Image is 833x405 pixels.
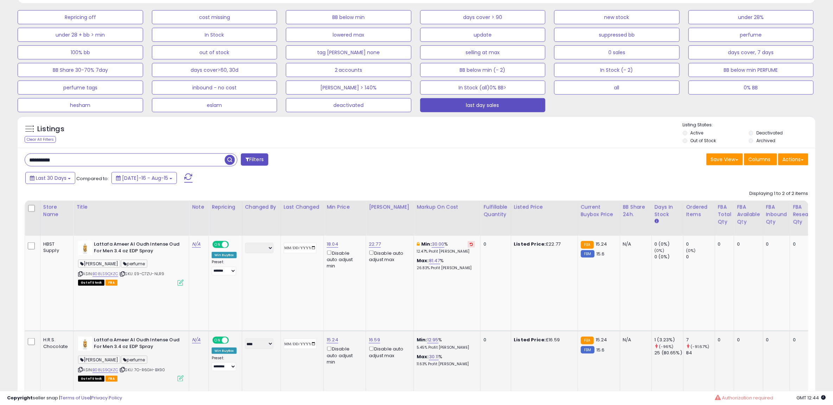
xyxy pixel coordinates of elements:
a: 30.00 [432,241,444,248]
button: days cover, 7 days [688,45,814,59]
small: Days In Stock. [655,218,659,224]
div: 0 [718,241,729,247]
div: Title [76,203,186,211]
button: new stock [554,10,680,24]
div: FBA Total Qty [718,203,731,226]
div: % [417,354,475,367]
div: Preset: [212,356,237,372]
div: % [417,337,475,350]
img: 31d5ori5MzL._SL40_.jpg [78,337,92,351]
small: (-91.67%) [691,344,710,349]
div: 0 [718,337,729,343]
button: BB Share 30-70% 7day [18,63,143,77]
span: 15.24 [596,336,607,343]
button: days cover>60, 30d [152,63,277,77]
div: 0 [483,337,505,343]
div: % [417,258,475,271]
div: 84 [686,350,715,356]
button: 2 accounts [286,63,411,77]
div: 0 [483,241,505,247]
div: FBA Available Qty [737,203,760,226]
a: 22.77 [369,241,381,248]
div: % [417,241,475,254]
div: 0 [793,241,822,247]
div: ASIN: [78,337,184,381]
button: BB below min [286,10,411,24]
a: 30.11 [429,353,439,360]
th: The percentage added to the cost of goods (COGS) that forms the calculator for Min & Max prices. [414,201,481,236]
button: cost missing [152,10,277,24]
span: Last 30 Days [36,175,66,182]
button: [DATE]-16 - Aug-15 [111,172,177,184]
button: Last 30 Days [25,172,75,184]
button: all [554,81,680,95]
span: FBA [105,280,117,286]
span: 15.24 [596,241,607,247]
th: CSV column name: cust_attr_2_Changed by [242,201,281,236]
button: out of stock [152,45,277,59]
button: 0% BB [688,81,814,95]
button: In Stock (all)0% BB> [420,81,546,95]
th: CSV column name: cust_attr_1_Last Changed [281,201,324,236]
span: [PERSON_NAME] [78,260,120,268]
small: FBA [581,337,594,344]
div: ASIN: [78,241,184,285]
div: N/A [623,241,646,247]
button: last day sales [420,98,546,112]
div: [PERSON_NAME] [369,203,411,211]
span: perfume [121,356,147,364]
button: tag [PERSON_NAME] none [286,45,411,59]
small: FBA [581,241,594,249]
span: [DATE]-16 - Aug-15 [122,175,168,182]
div: Fulfillable Quantity [483,203,508,218]
small: (0%) [655,248,665,253]
b: Listed Price: [514,241,546,247]
img: 31d5ori5MzL._SL40_.jpg [78,241,92,255]
div: Last Changed [284,203,321,211]
span: OFF [228,242,239,248]
span: 15.6 [596,251,605,257]
div: FBA Researching Qty [793,203,825,226]
div: 1 (3.23%) [655,337,683,343]
div: 0 [737,337,757,343]
small: (0%) [686,248,696,253]
div: Days In Stock [655,203,680,218]
a: B08LS9QXZC [92,367,118,373]
button: days cover > 90 [420,10,546,24]
div: Repricing [212,203,239,211]
button: Repricing off [18,10,143,24]
span: 15.6 [596,347,605,353]
b: Lattafa Ameer Al Oudh Intense Oud For Men 3.4 oz EDP Spray [94,337,179,352]
button: perfume tags [18,81,143,95]
span: All listings that are currently out of stock and unavailable for purchase on Amazon [78,280,104,286]
a: Terms of Use [60,394,90,401]
div: Listed Price [514,203,575,211]
div: 0 [766,241,785,247]
a: B08LS9QXZC [92,271,118,277]
button: 0 sales [554,45,680,59]
span: ON [213,337,222,343]
a: 16.59 [369,336,380,343]
button: under 28% [688,10,814,24]
div: N/A [623,337,646,343]
a: 12.95 [427,336,438,343]
button: Save View [706,153,743,165]
b: Lattafa Ameer Al Oudh Intense Oud For Men 3.4 oz EDP Spray [94,241,179,256]
button: Columns [744,153,777,165]
div: Win BuyBox [212,252,237,258]
span: All listings that are currently out of stock and unavailable for purchase on Amazon [78,376,104,382]
a: Privacy Policy [91,394,122,401]
div: 0 [793,337,822,343]
div: Disable auto adjust min [327,345,360,365]
b: Min: [417,336,427,343]
button: In Stock [152,28,277,42]
a: 81.47 [429,257,440,264]
div: 0 [686,254,715,260]
div: Win BuyBox [212,348,237,354]
button: inbound - no cost [152,81,277,95]
span: [PERSON_NAME] [78,356,120,364]
button: [PERSON_NAME] > 140% [286,81,411,95]
button: 100% bb [18,45,143,59]
b: Min: [421,241,432,247]
strong: Copyright [7,394,33,401]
